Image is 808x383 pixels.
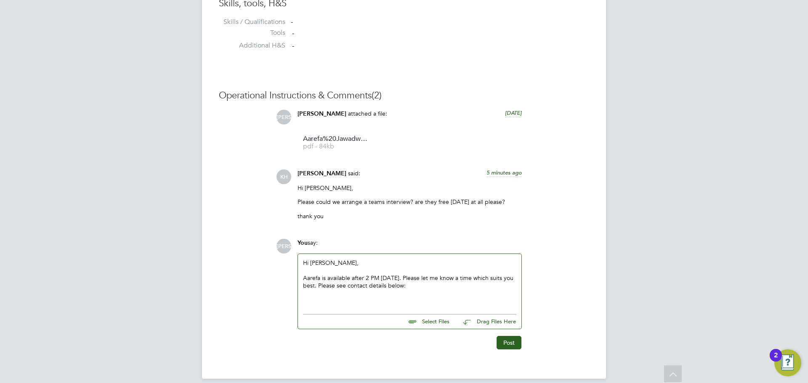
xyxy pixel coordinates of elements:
div: Hi [PERSON_NAME], [303,259,516,305]
div: Aarefa is available after 2 PM [DATE]. Please let me know a time which suits you best. Please see... [303,274,516,289]
span: 5 minutes ago [486,169,522,176]
span: - [292,29,294,37]
span: [PERSON_NAME] [276,239,291,254]
div: say: [298,239,522,254]
label: Additional H&S [219,41,285,50]
span: Aarefa%20Jawadwala%20-%20CV [303,136,370,142]
span: pdf - 84kb [303,143,370,150]
span: said: [348,169,360,177]
span: [PERSON_NAME] [298,170,346,177]
span: [PERSON_NAME] [298,110,346,117]
h3: Operational Instructions & Comments [219,90,589,102]
span: KH [276,169,291,184]
button: Post [497,336,521,349]
span: [PERSON_NAME] [276,110,291,124]
p: Hi [PERSON_NAME], [298,184,522,192]
p: thank you [298,212,522,220]
span: - [292,42,294,50]
label: Skills / Qualifications [219,18,285,26]
p: Please could we arrange a teams interview? are they free [DATE] at all please? [298,198,522,206]
a: Aarefa%20Jawadwala%20-%20CV pdf - 84kb [303,136,370,150]
label: Tools [219,29,285,37]
div: - [291,18,589,26]
span: (2) [372,90,382,101]
button: Drag Files Here [456,313,516,331]
button: Open Resource Center, 2 new notifications [774,349,801,376]
span: attached a file: [348,110,387,117]
span: You [298,239,308,246]
span: [DATE] [505,109,522,116]
div: 2 [774,355,778,366]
